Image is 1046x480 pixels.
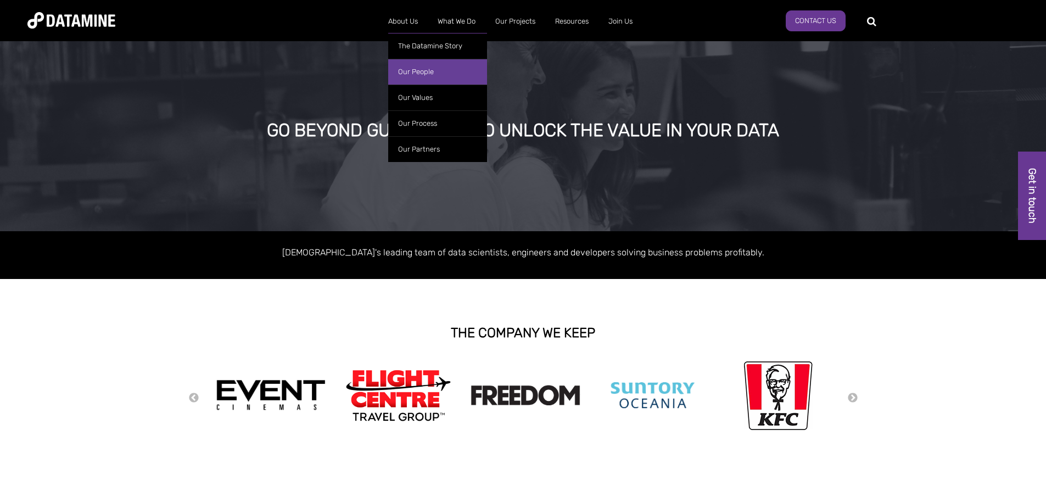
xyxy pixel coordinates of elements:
a: Join Us [598,7,642,36]
a: Resources [545,7,598,36]
a: Contact Us [786,10,846,31]
a: Get in touch [1018,152,1046,240]
img: Flight Centre [343,367,453,423]
img: kfc [743,359,813,432]
div: GO BEYOND GUESSWORK TO UNLOCK THE VALUE IN YOUR DATA [119,121,927,141]
a: Our Process [388,110,487,136]
img: event cinemas [216,379,326,411]
img: Suntory Oceania [598,364,708,426]
a: What We Do [428,7,485,36]
img: Freedom logo [471,385,580,405]
img: Datamine [27,12,115,29]
strong: THE COMPANY WE KEEP [451,325,595,341]
a: Our Partners [388,136,487,162]
a: Our People [388,59,487,85]
a: Our Values [388,85,487,110]
button: Next [847,392,858,404]
p: [DEMOGRAPHIC_DATA]'s leading team of data scientists, engineers and developers solving business p... [210,245,836,260]
a: About Us [378,7,428,36]
a: Our Projects [485,7,545,36]
a: The Datamine Story [388,33,487,59]
button: Previous [188,392,199,404]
